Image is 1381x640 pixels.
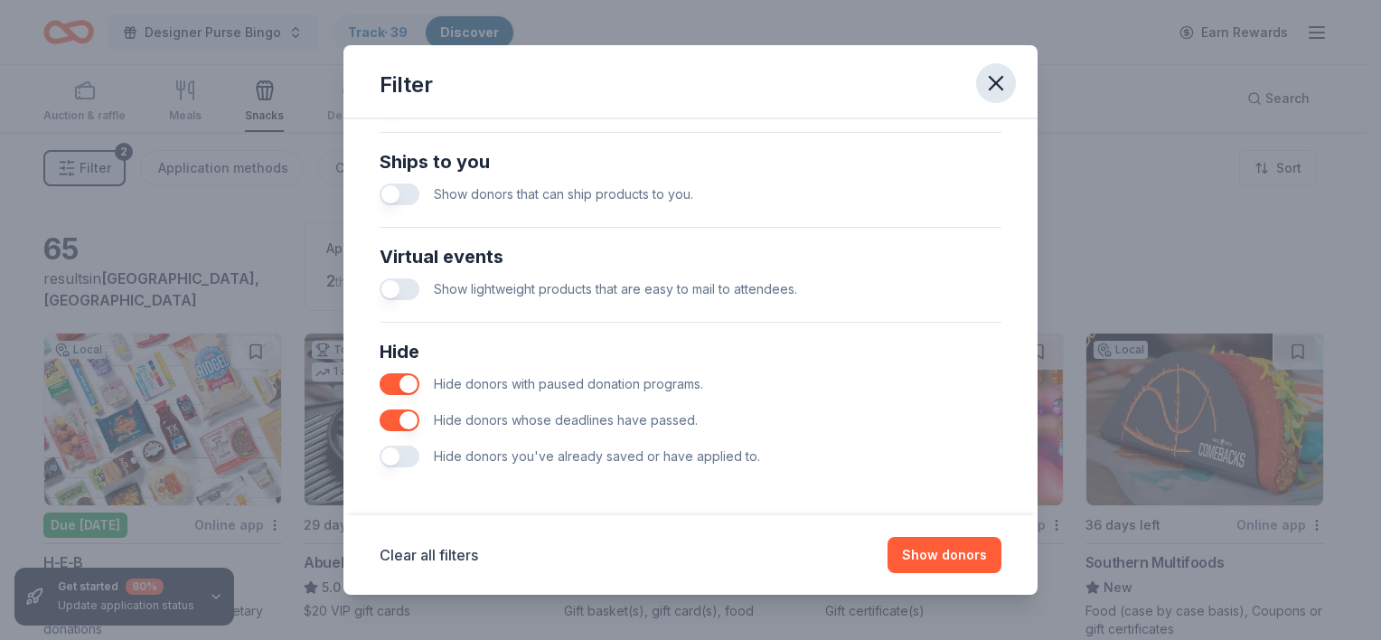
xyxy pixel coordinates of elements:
span: Hide donors whose deadlines have passed. [434,412,698,428]
span: Hide donors with paused donation programs. [434,376,703,391]
div: Virtual events [380,242,1001,271]
button: Show donors [888,537,1001,573]
span: Show lightweight products that are easy to mail to attendees. [434,281,797,296]
div: Ships to you [380,147,1001,176]
span: Show donors that can ship products to you. [434,186,693,202]
div: Hide [380,337,1001,366]
span: Hide donors you've already saved or have applied to. [434,448,760,464]
button: Clear all filters [380,544,478,566]
div: Filter [380,71,433,99]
